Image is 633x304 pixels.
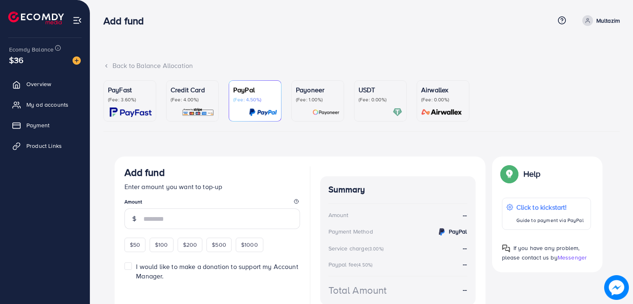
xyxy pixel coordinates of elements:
p: Help [523,169,541,179]
p: USDT [359,85,402,95]
a: My ad accounts [6,96,84,113]
a: Product Links [6,138,84,154]
img: card [249,108,277,117]
img: card [110,108,152,117]
p: Payoneer [296,85,340,95]
img: Popup guide [502,166,517,181]
p: Credit Card [171,85,214,95]
span: $100 [155,241,168,249]
p: Click to kickstart! [516,202,584,212]
p: PayPal [233,85,277,95]
p: (Fee: 4.00%) [171,96,214,103]
p: (Fee: 3.60%) [108,96,152,103]
span: Payment [26,121,49,129]
p: Multazim [596,16,620,26]
p: PayFast [108,85,152,95]
small: (4.50%) [357,262,373,268]
img: card [419,108,465,117]
img: menu [73,16,82,25]
img: image [604,275,629,300]
strong: PayPal [449,227,467,236]
span: $200 [183,241,197,249]
span: Ecomdy Balance [9,45,54,54]
span: I would like to make a donation to support my Account Manager. [136,262,298,281]
div: Paypal fee [328,260,375,269]
span: $1000 [241,241,258,249]
small: (3.00%) [368,246,384,252]
p: Guide to payment via PayPal [516,215,584,225]
p: (Fee: 1.00%) [296,96,340,103]
p: (Fee: 4.50%) [233,96,277,103]
strong: -- [463,260,467,269]
strong: -- [463,243,467,253]
a: Payment [6,117,84,133]
span: $500 [212,241,226,249]
strong: -- [463,285,467,295]
a: Multazim [579,15,620,26]
a: Overview [6,76,84,92]
img: image [73,56,81,65]
img: Popup guide [502,244,510,253]
div: Total Amount [328,283,387,297]
img: credit [437,227,447,237]
span: Product Links [26,142,62,150]
strong: -- [463,210,467,220]
legend: Amount [124,198,300,208]
img: card [312,108,340,117]
span: Messenger [558,253,587,262]
p: (Fee: 0.00%) [421,96,465,103]
span: Overview [26,80,51,88]
h4: Summary [328,185,467,195]
span: $50 [130,241,140,249]
span: My ad accounts [26,101,68,109]
p: Airwallex [421,85,465,95]
div: Payment Method [328,227,373,236]
p: Enter amount you want to top-up [124,182,300,192]
p: (Fee: 0.00%) [359,96,402,103]
h3: Add fund [103,15,150,27]
h3: Add fund [124,166,165,178]
img: card [182,108,214,117]
span: $36 [9,54,23,66]
div: Service charge [328,244,386,253]
span: If you have any problem, please contact us by [502,244,580,262]
div: Amount [328,211,349,219]
img: card [393,108,402,117]
div: Back to Balance Allocation [103,61,620,70]
img: logo [8,12,64,24]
